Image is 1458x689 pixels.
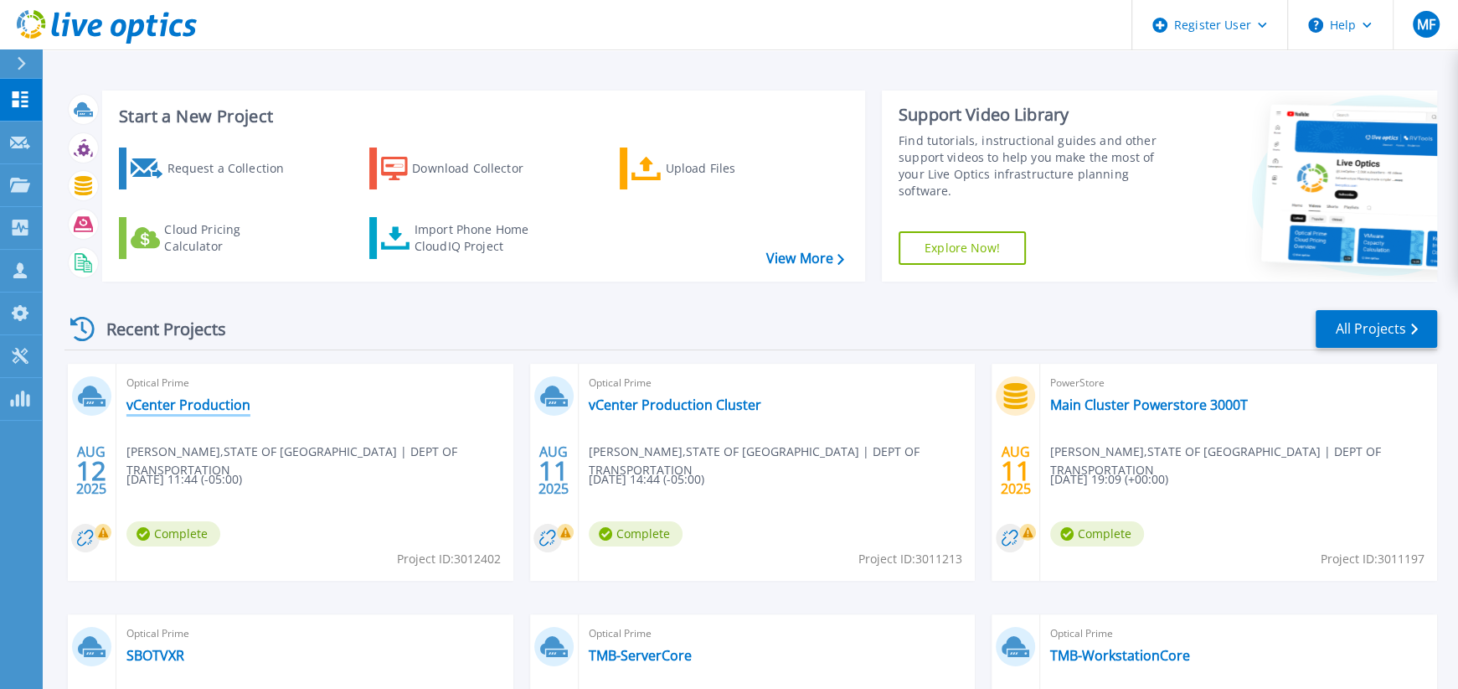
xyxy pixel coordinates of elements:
a: All Projects [1316,310,1437,348]
span: Optical Prime [589,624,966,643]
span: Complete [589,521,683,547]
span: Project ID: 3011213 [858,550,962,568]
a: Upload Files [620,148,806,189]
span: [PERSON_NAME] , STATE OF [GEOGRAPHIC_DATA] | DEPT OF TRANSPORTATION [589,443,976,479]
span: Project ID: 3012402 [397,550,501,568]
div: AUG 2025 [1000,440,1032,501]
div: Import Phone Home CloudIQ Project [415,221,545,255]
a: Cloud Pricing Calculator [119,217,306,259]
span: Complete [126,521,220,547]
span: PowerStore [1050,374,1427,392]
a: View More [766,251,844,267]
a: SBOTVXR [126,647,184,664]
h3: Start a New Project [119,107,843,126]
div: Find tutorials, instructional guides and other support videos to help you make the most of your L... [899,132,1180,199]
span: [PERSON_NAME] , STATE OF [GEOGRAPHIC_DATA] | DEPT OF TRANSPORTATION [1050,443,1437,479]
a: Explore Now! [899,231,1026,265]
span: Complete [1050,521,1144,547]
a: Download Collector [369,148,556,189]
span: [PERSON_NAME] , STATE OF [GEOGRAPHIC_DATA] | DEPT OF TRANSPORTATION [126,443,513,479]
span: Project ID: 3011197 [1321,550,1425,568]
span: Optical Prime [126,624,503,643]
a: Request a Collection [119,148,306,189]
span: Optical Prime [126,374,503,392]
div: Download Collector [412,152,546,185]
span: Optical Prime [1050,624,1427,643]
div: AUG 2025 [75,440,107,501]
a: Main Cluster Powerstore 3000T [1050,396,1248,413]
span: 11 [1001,464,1031,478]
span: [DATE] 19:09 (+00:00) [1050,470,1168,489]
span: Optical Prime [589,374,966,392]
a: vCenter Production [126,396,250,413]
div: Support Video Library [899,104,1180,126]
div: AUG 2025 [538,440,569,501]
span: MF [1416,18,1435,31]
span: 11 [538,464,569,478]
span: 12 [76,464,106,478]
div: Request a Collection [167,152,301,185]
div: Recent Projects [64,308,249,350]
a: vCenter Production Cluster [589,396,761,413]
div: Upload Files [666,152,800,185]
a: TMB-WorkstationCore [1050,647,1190,664]
span: [DATE] 14:44 (-05:00) [589,470,704,489]
a: TMB-ServerCore [589,647,692,664]
span: [DATE] 11:44 (-05:00) [126,470,242,489]
div: Cloud Pricing Calculator [164,221,298,255]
